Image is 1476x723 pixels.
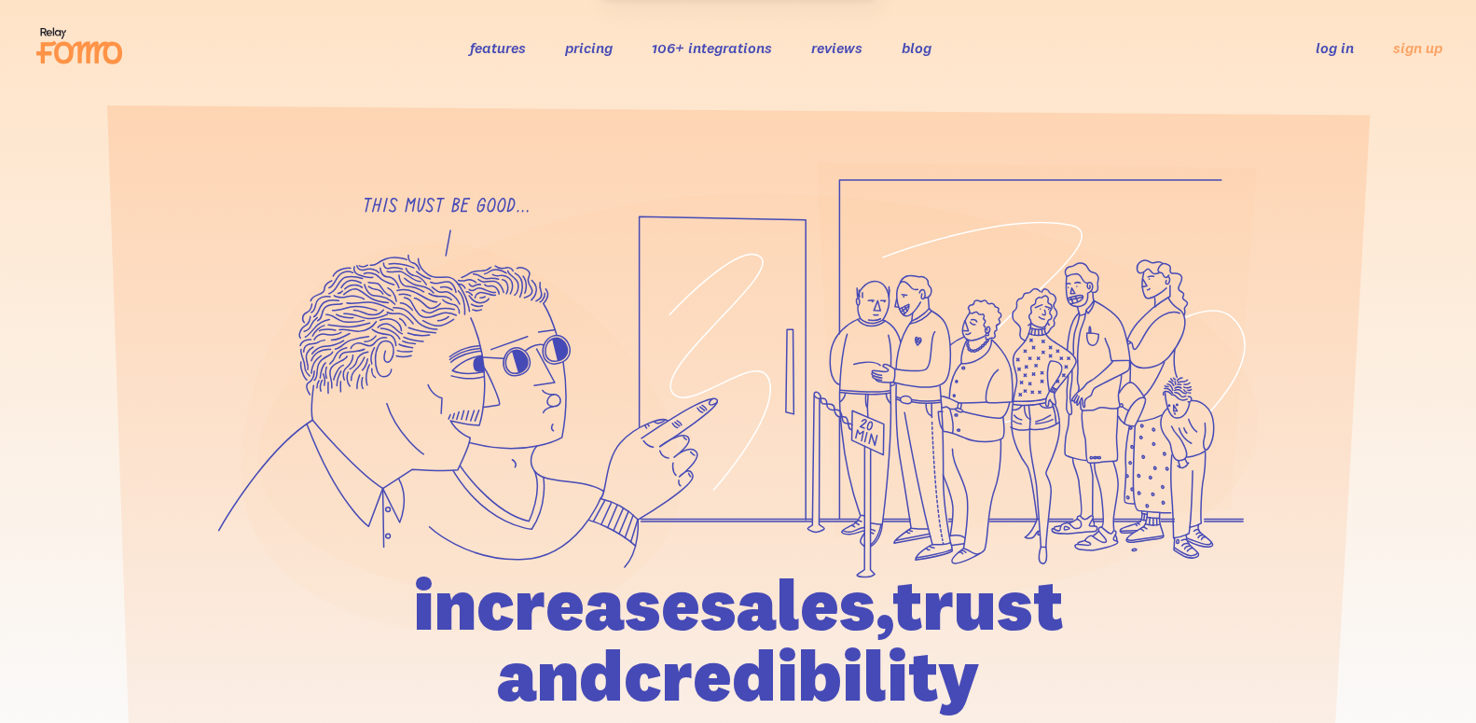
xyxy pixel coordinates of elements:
a: blog [902,38,931,57]
h1: increase sales, trust and credibility [307,569,1170,711]
a: log in [1316,38,1354,57]
a: 106+ integrations [652,38,772,57]
a: features [470,38,526,57]
a: pricing [565,38,613,57]
a: sign up [1393,38,1442,58]
a: reviews [811,38,862,57]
